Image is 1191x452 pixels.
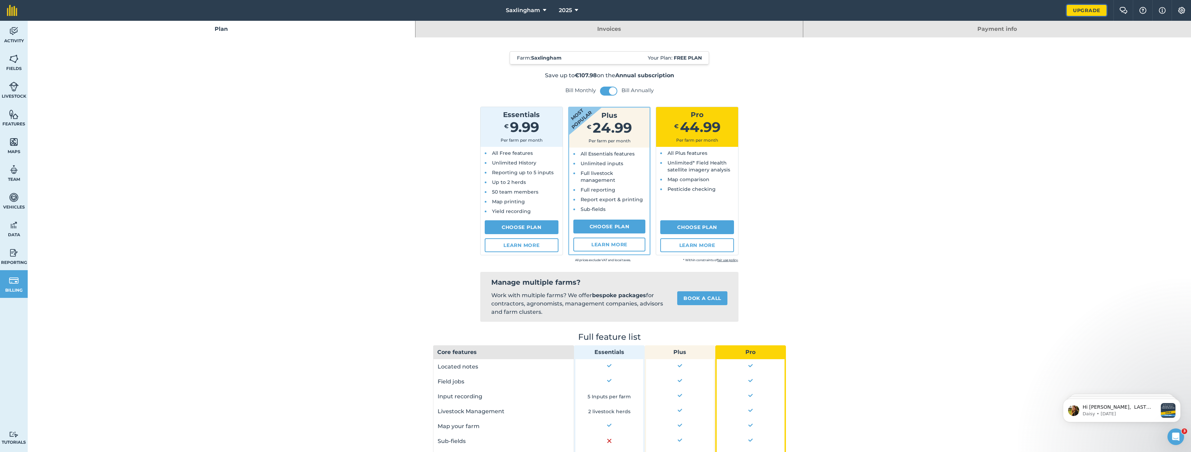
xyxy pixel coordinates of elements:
a: Invoices [415,21,803,37]
span: Farm : [517,54,562,61]
img: Yes [606,362,613,369]
iframe: Intercom live chat [1167,428,1184,445]
span: Saxlingham [506,6,540,15]
span: All Plus features [668,150,707,156]
span: Map comparison [668,176,709,183]
td: 5 Inputs per farm [574,389,645,404]
span: Pesticide checking [668,186,716,192]
img: svg+xml;base64,PD94bWwgdmVyc2lvbj0iMS4wIiBlbmNvZGluZz0idXRmLTgiPz4KPCEtLSBHZW5lcmF0b3I6IEFkb2JlIE... [9,192,19,203]
iframe: Intercom notifications message [1053,385,1191,433]
span: Essentials [503,110,540,119]
span: Per farm per month [676,138,718,143]
a: Payment info [803,21,1191,37]
label: Bill Annually [621,87,654,94]
img: Yes [747,407,754,414]
img: No [607,439,611,443]
img: A cog icon [1177,7,1186,14]
span: All Free features [492,150,533,156]
span: Unlimited History [492,160,536,166]
span: Plus [601,111,617,119]
small: All prices exclude VAT and local taxes. [523,257,631,264]
img: Yes [676,362,684,369]
img: svg+xml;base64,PHN2ZyB4bWxucz0iaHR0cDovL3d3dy53My5vcmcvMjAwMC9zdmciIHdpZHRoPSI1NiIgaGVpZ2h0PSI2MC... [9,54,19,64]
span: Per farm per month [589,138,630,143]
span: Reporting up to 5 inputs [492,169,554,176]
span: Sub-fields [581,206,606,212]
span: Full reporting [581,187,615,193]
span: Per farm per month [501,138,543,143]
td: Sub-fields [433,434,574,449]
td: 2 livestock herds [574,404,645,419]
span: 9.99 [510,118,539,135]
span: 44.99 [680,118,720,135]
img: svg+xml;base64,PHN2ZyB4bWxucz0iaHR0cDovL3d3dy53My5vcmcvMjAwMC9zdmciIHdpZHRoPSI1NiIgaGVpZ2h0PSI2MC... [9,109,19,119]
a: Learn more [485,238,558,252]
img: Two speech bubbles overlapping with the left bubble in the forefront [1119,7,1128,14]
span: Yield recording [492,208,531,214]
img: svg+xml;base64,PD94bWwgdmVyc2lvbj0iMS4wIiBlbmNvZGluZz0idXRmLTgiPz4KPCEtLSBHZW5lcmF0b3I6IEFkb2JlIE... [9,26,19,36]
p: Work with multiple farms? We offer for contractors, agronomists, management companies, advisors a... [491,291,666,316]
td: Field jobs [433,374,574,389]
img: fieldmargin Logo [7,5,17,16]
span: Unlimited inputs [581,160,623,167]
strong: Most popular [548,88,605,140]
img: svg+xml;base64,PD94bWwgdmVyc2lvbj0iMS4wIiBlbmNvZGluZz0idXRmLTgiPz4KPCEtLSBHZW5lcmF0b3I6IEFkb2JlIE... [9,275,19,286]
img: svg+xml;base64,PHN2ZyB4bWxucz0iaHR0cDovL3d3dy53My5vcmcvMjAwMC9zdmciIHdpZHRoPSI1NiIgaGVpZ2h0PSI2MC... [9,137,19,147]
img: Yes [676,392,684,399]
img: Yes [747,392,754,399]
a: Book a call [677,291,727,305]
span: 50 team members [492,189,538,195]
td: Livestock Management [433,404,574,419]
span: Up to 2 herds [492,179,526,185]
td: Map your farm [433,419,574,434]
span: Pro [691,110,704,119]
img: Yes [606,377,613,384]
span: € [674,123,679,130]
strong: Annual subscription [615,72,674,79]
a: Learn more [573,238,646,251]
img: Yes [676,436,684,443]
a: Choose Plan [485,220,558,234]
img: Yes [747,436,754,443]
span: € [504,123,509,130]
strong: bespoke packages [592,292,646,299]
h2: Manage multiple farms? [491,277,727,287]
img: Yes [606,422,613,428]
label: Bill Monthly [565,87,596,94]
img: svg+xml;base64,PD94bWwgdmVyc2lvbj0iMS4wIiBlbmNvZGluZz0idXRmLTgiPz4KPCEtLSBHZW5lcmF0b3I6IEFkb2JlIE... [9,81,19,92]
a: Choose Plan [573,220,646,233]
a: Upgrade [1067,5,1107,16]
strong: €107.98 [575,72,597,79]
img: Yes [676,407,684,414]
img: svg+xml;base64,PHN2ZyB4bWxucz0iaHR0cDovL3d3dy53My5vcmcvMjAwMC9zdmciIHdpZHRoPSIxNyIgaGVpZ2h0PSIxNy... [1159,6,1166,15]
img: svg+xml;base64,PD94bWwgdmVyc2lvbj0iMS4wIiBlbmNvZGluZz0idXRmLTgiPz4KPCEtLSBHZW5lcmF0b3I6IEFkb2JlIE... [9,248,19,258]
strong: Free plan [674,55,702,61]
strong: Saxlingham [531,55,562,61]
img: Yes [747,362,754,369]
span: 24.99 [593,119,632,136]
span: 3 [1182,428,1187,434]
th: Plus [645,345,715,359]
th: Core features [433,345,574,359]
img: Yes [747,422,754,428]
img: A question mark icon [1139,7,1147,14]
span: Report export & printing [581,196,643,203]
p: Save up to on the [433,71,786,80]
img: Yes [676,377,684,384]
span: All Essentials features [581,151,635,157]
span: Full livestock management [581,170,615,183]
a: Choose Plan [660,220,734,234]
a: Learn more [660,238,734,252]
a: fair use policy [717,258,738,262]
th: Pro [715,345,786,359]
td: Input recording [433,389,574,404]
span: Unlimited* Field Health satellite imagery analysis [668,160,730,173]
img: Yes [747,377,754,384]
img: svg+xml;base64,PD94bWwgdmVyc2lvbj0iMS4wIiBlbmNvZGluZz0idXRmLTgiPz4KPCEtLSBHZW5lcmF0b3I6IEFkb2JlIE... [9,165,19,175]
span: 2025 [559,6,572,15]
h2: Full feature list [433,333,786,341]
